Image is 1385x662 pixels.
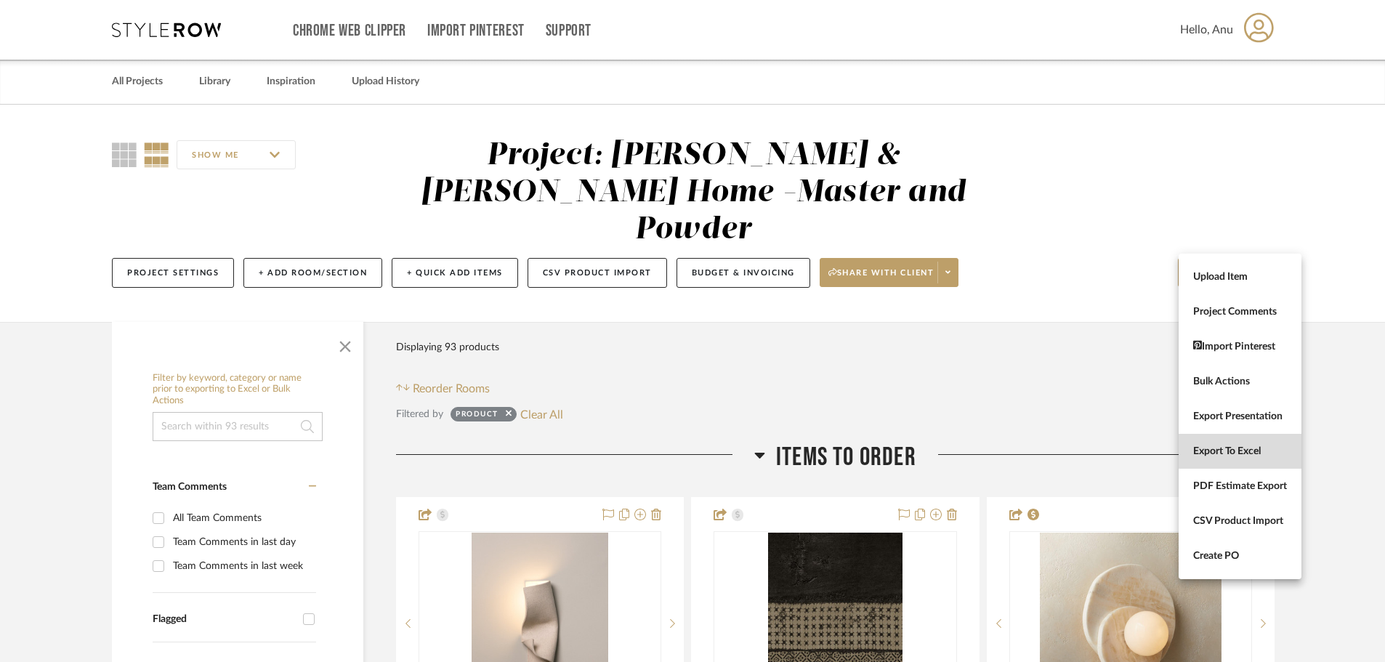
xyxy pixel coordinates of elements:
[1193,341,1287,353] span: Import Pinterest
[1193,411,1287,423] span: Export Presentation
[1193,515,1287,528] span: CSV Product Import
[1193,550,1287,562] span: Create PO
[1193,271,1287,283] span: Upload Item
[1193,445,1287,458] span: Export To Excel
[1193,306,1287,318] span: Project Comments
[1193,480,1287,493] span: PDF Estimate Export
[1193,376,1287,388] span: Bulk Actions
